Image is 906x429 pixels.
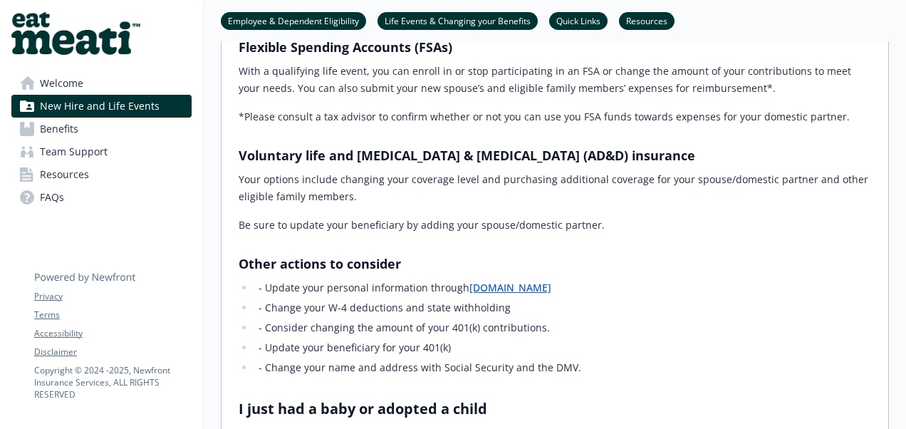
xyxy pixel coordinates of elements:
a: Disclaimer [34,346,191,358]
a: Resources [11,163,192,186]
a: Benefits [11,118,192,140]
strong: Voluntary life and [MEDICAL_DATA] & [MEDICAL_DATA] (AD&D) insurance [239,147,695,164]
a: Quick Links [549,14,608,27]
span: Welcome [40,72,83,95]
p: With a qualifying life event, you can enroll in or stop participating in an FSA or change the amo... [239,63,871,97]
li: - Consider changing the amount of your 401(k) contributions. [254,319,871,336]
a: Resources [619,14,675,27]
a: New Hire and Life Events [11,95,192,118]
span: Benefits [40,118,78,140]
a: Life Events & Changing your Benefits [377,14,538,27]
a: Terms [34,309,191,321]
a: Team Support [11,140,192,163]
strong: Flexible Spending Accounts (FSAs) [239,38,452,56]
li: - Update your beneficiary for your 401(k) [254,339,871,356]
p: Your options include changing your coverage level and purchasing additional coverage for your spo... [239,171,871,205]
span: Team Support [40,140,108,163]
p: Be sure to update your beneficiary by adding your spouse/domestic partner. [239,217,871,234]
span: Resources [40,163,89,186]
strong: I just had a baby or adopted a child [239,399,487,418]
a: Welcome [11,72,192,95]
strong: Other actions to consider [239,255,401,272]
a: Privacy [34,290,191,303]
span: New Hire and Life Events [40,95,160,118]
a: FAQs [11,186,192,209]
a: [DOMAIN_NAME] [469,281,551,294]
p: *Please consult a tax advisor to confirm whether or not you can use you FSA funds towards expense... [239,108,871,125]
span: FAQs [40,186,64,209]
li: - Change your name and address with Social Security and the DMV. [254,359,871,376]
p: Copyright © 2024 - 2025 , Newfront Insurance Services, ALL RIGHTS RESERVED [34,364,191,400]
li: - Change your W-4 deductions and state withholding [254,299,871,316]
a: Accessibility [34,327,191,340]
li: - Update your personal information through [254,279,871,296]
a: Employee & Dependent Eligibility [221,14,366,27]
